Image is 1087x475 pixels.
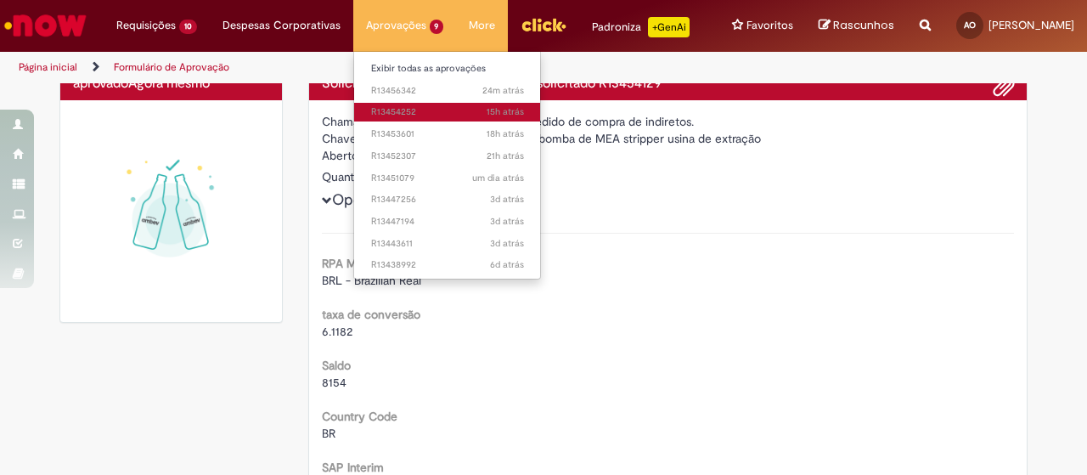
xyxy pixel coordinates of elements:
[487,127,524,140] time: 27/08/2025 16:33:13
[354,103,541,122] a: Aberto R13454252 :
[371,258,524,272] span: R13438992
[964,20,976,31] span: AO
[322,409,397,424] b: Country Code
[322,375,346,390] span: 8154
[322,113,1015,130] div: Chamado destinado para a geração de pedido de compra de indiretos.
[371,172,524,185] span: R13451079
[322,76,1015,92] h4: Solicitação de aprovação para Item solicitado R13454129
[354,169,541,188] a: Aberto R13451079 :
[472,172,524,184] time: 27/08/2025 09:34:31
[487,105,524,118] time: 27/08/2025 19:19:12
[322,130,1015,147] div: Chave seccionadora e bloco de contato bomba de MEA stripper usina de extração
[322,460,384,475] b: SAP Interim
[490,237,524,250] time: 25/08/2025 11:03:54
[490,193,524,206] span: 3d atrás
[833,17,894,33] span: Rascunhos
[128,75,210,92] time: 28/08/2025 10:10:59
[354,125,541,144] a: Aberto R13453601 :
[73,113,269,309] img: sucesso_1.gif
[988,18,1074,32] span: [PERSON_NAME]
[322,324,352,339] span: 6.1182
[490,215,524,228] time: 26/08/2025 09:59:16
[490,258,524,271] time: 22/08/2025 10:19:21
[322,147,1015,168] div: [PERSON_NAME]
[490,237,524,250] span: 3d atrás
[354,82,541,100] a: Aberto R13456342 :
[430,20,444,34] span: 9
[116,17,176,34] span: Requisições
[472,172,524,184] span: um dia atrás
[354,59,541,78] a: Exibir todas as aprovações
[179,20,197,34] span: 10
[592,17,690,37] div: Padroniza
[371,237,524,251] span: R13443611
[354,190,541,209] a: Aberto R13447256 :
[482,84,524,97] span: 24m atrás
[371,105,524,119] span: R13454252
[487,150,524,162] span: 21h atrás
[521,12,566,37] img: click_logo_yellow_360x200.png
[354,256,541,274] a: Aberto R13438992 :
[487,105,524,118] span: 15h atrás
[2,8,89,42] img: ServiceNow
[114,60,229,74] a: Formulário de Aprovação
[487,150,524,162] time: 27/08/2025 12:57:44
[354,147,541,166] a: Aberto R13452307 :
[482,84,524,97] time: 28/08/2025 09:46:58
[490,215,524,228] span: 3d atrás
[490,193,524,206] time: 26/08/2025 10:08:50
[371,84,524,98] span: R13456342
[354,212,541,231] a: Aberto R13447194 :
[354,235,541,253] a: Aberto R13443611 :
[13,52,712,83] ul: Trilhas de página
[366,17,426,34] span: Aprovações
[19,60,77,74] a: Página inicial
[322,307,420,322] b: taxa de conversão
[371,150,524,163] span: R13452307
[322,358,351,373] b: Saldo
[73,76,269,92] h4: aprovado
[322,273,421,288] span: BRL - Brazilian Real
[648,17,690,37] p: +GenAi
[128,75,210,92] span: Agora mesmo
[469,17,495,34] span: More
[746,17,793,34] span: Favoritos
[222,17,341,34] span: Despesas Corporativas
[490,258,524,271] span: 6d atrás
[353,51,542,280] ul: Aprovações
[819,18,894,34] a: Rascunhos
[322,168,1015,185] div: Quantidade 1
[371,193,524,206] span: R13447256
[487,127,524,140] span: 18h atrás
[371,127,524,141] span: R13453601
[322,147,380,164] label: Aberto por
[371,215,524,229] span: R13447194
[322,426,335,441] span: BR
[322,256,383,271] b: RPA Moeda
